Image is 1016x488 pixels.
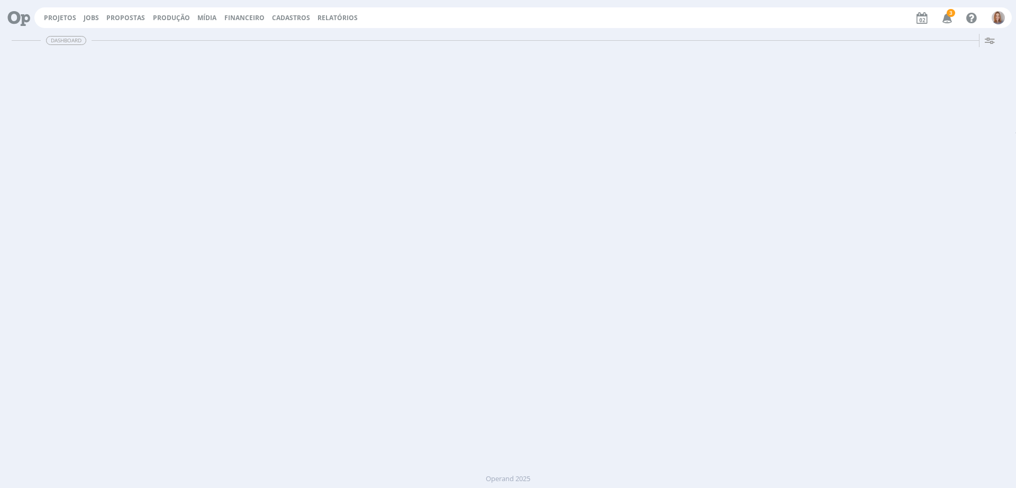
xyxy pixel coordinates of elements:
[314,14,361,22] button: Relatórios
[44,13,76,22] a: Projetos
[272,13,310,22] span: Cadastros
[224,13,265,22] a: Financeiro
[194,14,220,22] button: Mídia
[936,8,957,28] button: 3
[269,14,313,22] button: Cadastros
[317,13,358,22] a: Relatórios
[150,14,193,22] button: Produção
[80,14,102,22] button: Jobs
[153,13,190,22] a: Produção
[197,13,216,22] a: Mídia
[992,11,1005,24] img: A
[991,8,1005,27] button: A
[41,14,79,22] button: Projetos
[103,14,148,22] button: Propostas
[46,36,86,45] span: Dashboard
[221,14,268,22] button: Financeiro
[947,9,955,17] span: 3
[106,13,145,22] span: Propostas
[84,13,99,22] a: Jobs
